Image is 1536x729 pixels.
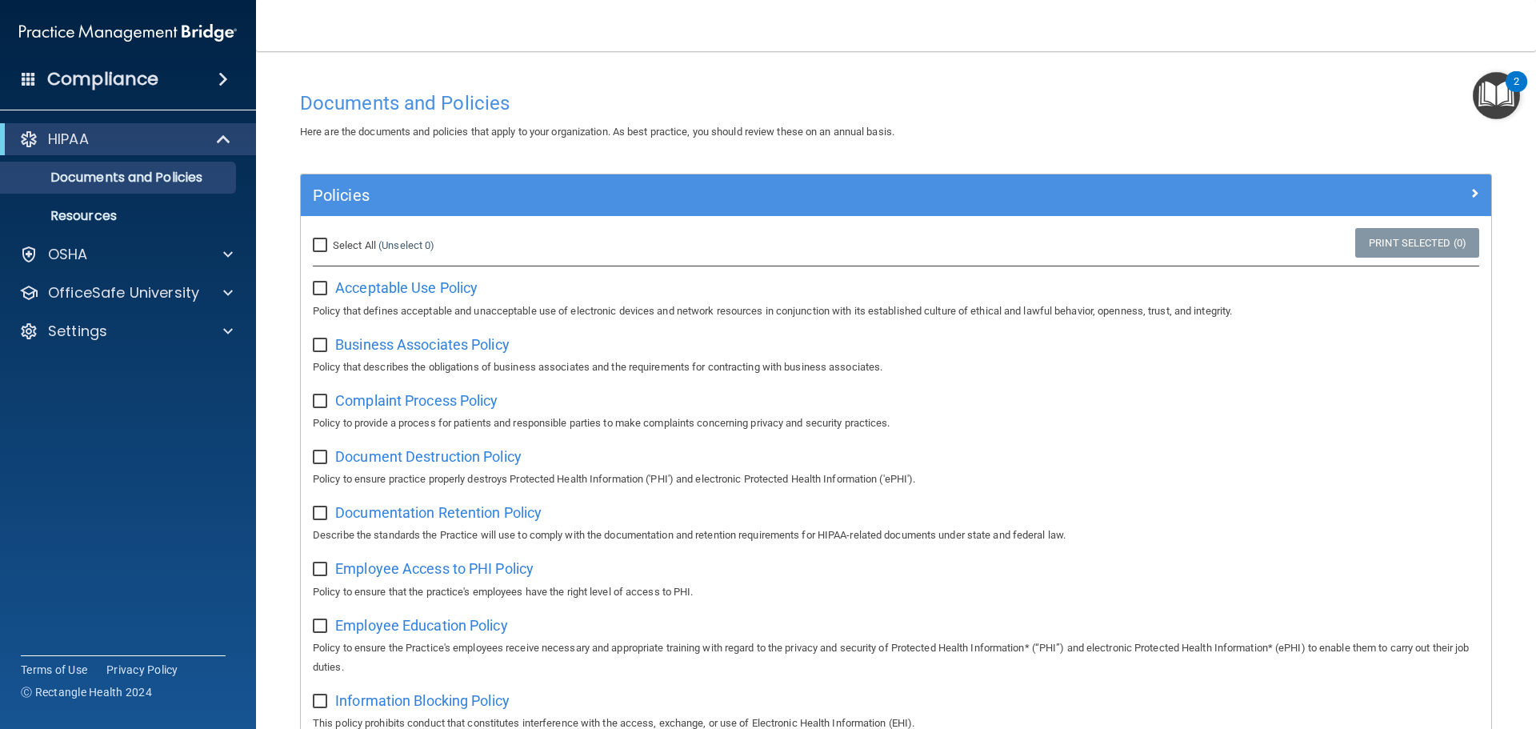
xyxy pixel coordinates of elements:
[313,182,1479,208] a: Policies
[335,392,498,409] span: Complaint Process Policy
[335,504,542,521] span: Documentation Retention Policy
[313,470,1479,489] p: Policy to ensure practice properly destroys Protected Health Information ('PHI') and electronic P...
[21,684,152,700] span: Ⓒ Rectangle Health 2024
[106,662,178,678] a: Privacy Policy
[1259,615,1517,679] iframe: Drift Widget Chat Controller
[313,583,1479,602] p: Policy to ensure that the practice's employees have the right level of access to PHI.
[335,448,522,465] span: Document Destruction Policy
[333,239,376,251] span: Select All
[10,208,229,224] p: Resources
[313,186,1182,204] h5: Policies
[300,126,894,138] span: Here are the documents and policies that apply to your organization. As best practice, you should...
[335,560,534,577] span: Employee Access to PHI Policy
[313,358,1479,377] p: Policy that describes the obligations of business associates and the requirements for contracting...
[48,283,199,302] p: OfficeSafe University
[19,17,237,49] img: PMB logo
[1514,82,1519,102] div: 2
[19,130,232,149] a: HIPAA
[300,93,1492,114] h4: Documents and Policies
[19,283,233,302] a: OfficeSafe University
[48,130,89,149] p: HIPAA
[313,302,1479,321] p: Policy that defines acceptable and unacceptable use of electronic devices and network resources i...
[335,692,510,709] span: Information Blocking Policy
[313,414,1479,433] p: Policy to provide a process for patients and responsible parties to make complaints concerning pr...
[21,662,87,678] a: Terms of Use
[1355,228,1479,258] a: Print Selected (0)
[19,322,233,341] a: Settings
[1473,72,1520,119] button: Open Resource Center, 2 new notifications
[335,336,510,353] span: Business Associates Policy
[313,639,1479,677] p: Policy to ensure the Practice's employees receive necessary and appropriate training with regard ...
[313,526,1479,545] p: Describe the standards the Practice will use to comply with the documentation and retention requi...
[378,239,434,251] a: (Unselect 0)
[48,245,88,264] p: OSHA
[10,170,229,186] p: Documents and Policies
[19,245,233,264] a: OSHA
[335,617,508,634] span: Employee Education Policy
[313,239,331,252] input: Select All (Unselect 0)
[48,322,107,341] p: Settings
[47,68,158,90] h4: Compliance
[335,279,478,296] span: Acceptable Use Policy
